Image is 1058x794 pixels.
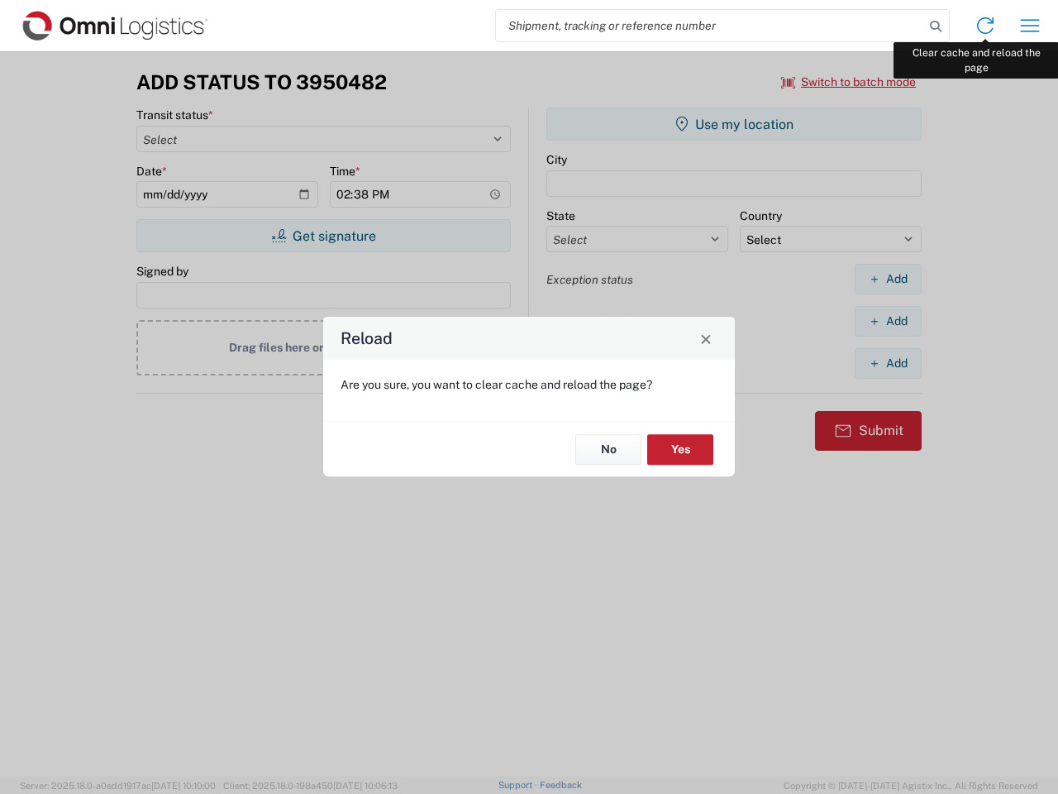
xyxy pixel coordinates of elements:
input: Shipment, tracking or reference number [496,10,924,41]
button: No [575,434,641,465]
h4: Reload [341,327,393,351]
button: Yes [647,434,713,465]
p: Are you sure, you want to clear cache and reload the page? [341,377,717,392]
button: Close [694,327,717,350]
